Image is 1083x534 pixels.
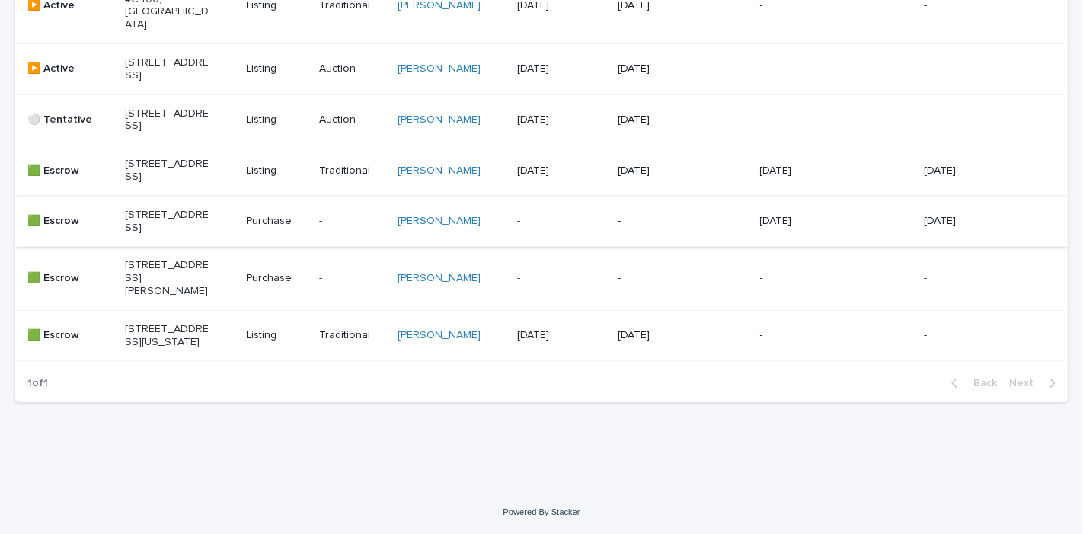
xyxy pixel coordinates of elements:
[924,272,1008,285] p: -
[924,114,1008,126] p: -
[247,329,307,342] p: Listing
[319,329,386,342] p: Traditional
[760,62,845,75] p: -
[760,272,845,285] p: -
[517,329,602,342] p: [DATE]
[15,247,1068,310] tr: 🟩 Escrow[STREET_ADDRESS][PERSON_NAME]Purchase-[PERSON_NAME] ----
[247,165,307,177] p: Listing
[618,215,702,228] p: -
[618,329,702,342] p: [DATE]
[517,215,602,228] p: -
[125,56,209,82] p: [STREET_ADDRESS]
[15,145,1068,197] tr: 🟩 Escrow[STREET_ADDRESS]ListingTraditional[PERSON_NAME] [DATE][DATE][DATE][DATE]
[398,114,481,126] a: [PERSON_NAME]
[618,114,702,126] p: [DATE]
[125,323,209,349] p: [STREET_ADDRESS][US_STATE]
[247,272,307,285] p: Purchase
[924,215,1008,228] p: [DATE]
[15,310,1068,361] tr: 🟩 Escrow[STREET_ADDRESS][US_STATE]ListingTraditional[PERSON_NAME] [DATE][DATE]--
[319,215,386,228] p: -
[924,329,1008,342] p: -
[618,165,702,177] p: [DATE]
[1009,378,1043,389] span: Next
[27,165,112,177] p: 🟩 Escrow
[924,165,1008,177] p: [DATE]
[15,196,1068,247] tr: 🟩 Escrow[STREET_ADDRESS]Purchase-[PERSON_NAME] --[DATE][DATE]
[503,507,580,516] a: Powered By Stacker
[125,158,209,184] p: [STREET_ADDRESS]
[247,62,307,75] p: Listing
[517,272,602,285] p: -
[27,329,112,342] p: 🟩 Escrow
[517,62,602,75] p: [DATE]
[27,62,112,75] p: ▶️ Active
[398,62,481,75] a: [PERSON_NAME]
[125,107,209,133] p: [STREET_ADDRESS]
[517,114,602,126] p: [DATE]
[939,376,1003,390] button: Back
[398,165,481,177] a: [PERSON_NAME]
[15,94,1068,145] tr: ⚪️ Tentative[STREET_ADDRESS]ListingAuction[PERSON_NAME] [DATE][DATE]--
[398,329,481,342] a: [PERSON_NAME]
[125,209,209,235] p: [STREET_ADDRESS]
[398,215,481,228] a: [PERSON_NAME]
[15,365,60,402] p: 1 of 1
[15,43,1068,94] tr: ▶️ Active[STREET_ADDRESS]ListingAuction[PERSON_NAME] [DATE][DATE]--
[319,62,386,75] p: Auction
[760,114,845,126] p: -
[27,114,112,126] p: ⚪️ Tentative
[247,215,307,228] p: Purchase
[618,272,702,285] p: -
[618,62,702,75] p: [DATE]
[517,165,602,177] p: [DATE]
[125,259,209,297] p: [STREET_ADDRESS][PERSON_NAME]
[27,215,112,228] p: 🟩 Escrow
[398,272,481,285] a: [PERSON_NAME]
[27,272,112,285] p: 🟩 Escrow
[319,165,386,177] p: Traditional
[319,114,386,126] p: Auction
[760,165,845,177] p: [DATE]
[964,378,997,389] span: Back
[760,215,845,228] p: [DATE]
[760,329,845,342] p: -
[247,114,307,126] p: Listing
[924,62,1008,75] p: -
[1003,376,1068,390] button: Next
[319,272,386,285] p: -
